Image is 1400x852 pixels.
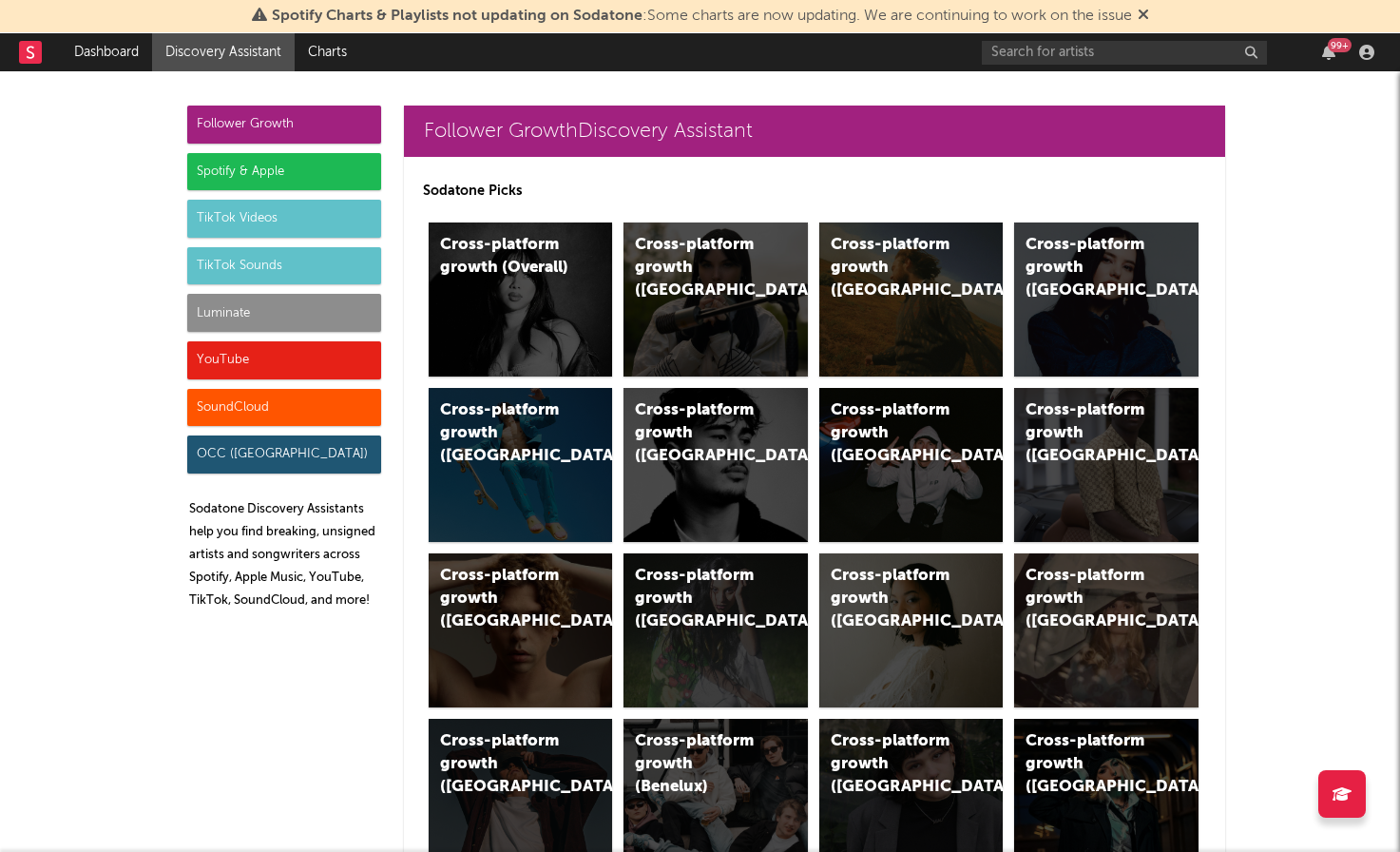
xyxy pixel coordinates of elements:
div: Cross-platform growth ([GEOGRAPHIC_DATA]) [635,565,764,633]
div: Cross-platform growth ([GEOGRAPHIC_DATA]) [440,399,569,468]
div: SoundCloud [187,389,381,427]
div: Cross-platform growth (Benelux) [635,730,764,799]
a: Cross-platform growth ([GEOGRAPHIC_DATA]) [1014,553,1199,707]
div: Cross-platform growth ([GEOGRAPHIC_DATA]) [635,399,764,468]
div: TikTok Sounds [187,247,381,285]
div: Follower Growth [187,106,381,144]
a: Discovery Assistant [152,33,295,71]
a: Cross-platform growth (Overall) [429,223,613,377]
a: Cross-platform growth ([GEOGRAPHIC_DATA]) [623,553,808,707]
a: Follower GrowthDiscovery Assistant [404,106,1225,157]
div: Cross-platform growth (Overall) [440,234,569,280]
div: TikTok Videos [187,200,381,238]
div: Cross-platform growth ([GEOGRAPHIC_DATA]) [440,565,569,633]
div: Cross-platform growth ([GEOGRAPHIC_DATA]/GSA) [831,399,960,468]
a: Cross-platform growth ([GEOGRAPHIC_DATA]) [429,388,613,542]
a: Cross-platform growth ([GEOGRAPHIC_DATA]) [1014,223,1199,377]
p: Sodatone Picks [423,180,1206,203]
a: Charts [295,33,360,71]
div: Cross-platform growth ([GEOGRAPHIC_DATA]) [831,234,960,302]
a: Cross-platform growth ([GEOGRAPHIC_DATA]) [623,388,808,542]
div: Luminate [187,294,381,332]
div: Cross-platform growth ([GEOGRAPHIC_DATA]) [440,730,569,799]
span: Dismiss [1138,9,1149,24]
a: Cross-platform growth ([GEOGRAPHIC_DATA]) [623,223,808,377]
div: OCC ([GEOGRAPHIC_DATA]) [187,436,381,474]
div: Cross-platform growth ([GEOGRAPHIC_DATA]) [831,565,960,633]
a: Cross-platform growth ([GEOGRAPHIC_DATA]/GSA) [819,388,1004,542]
div: Cross-platform growth ([GEOGRAPHIC_DATA]) [831,730,960,799]
div: Cross-platform growth ([GEOGRAPHIC_DATA]) [1026,565,1155,633]
div: 99 + [1328,38,1352,52]
div: Cross-platform growth ([GEOGRAPHIC_DATA]) [635,234,764,302]
a: Cross-platform growth ([GEOGRAPHIC_DATA]) [429,553,613,707]
div: Cross-platform growth ([GEOGRAPHIC_DATA]) [1026,234,1155,302]
span: : Some charts are now updating. We are continuing to work on the issue [272,9,1132,24]
div: YouTube [187,341,381,379]
a: Cross-platform growth ([GEOGRAPHIC_DATA]) [819,553,1004,707]
div: Cross-platform growth ([GEOGRAPHIC_DATA]) [1026,730,1155,799]
a: Cross-platform growth ([GEOGRAPHIC_DATA]) [819,223,1004,377]
p: Sodatone Discovery Assistants help you find breaking, unsigned artists and songwriters across Spo... [189,498,381,612]
div: Cross-platform growth ([GEOGRAPHIC_DATA]) [1026,399,1155,468]
a: Cross-platform growth ([GEOGRAPHIC_DATA]) [1014,388,1199,542]
span: Spotify Charts & Playlists not updating on Sodatone [272,9,642,24]
input: Search for artists [982,41,1267,65]
button: 99+ [1322,45,1335,60]
div: Spotify & Apple [187,153,381,191]
a: Dashboard [61,33,152,71]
